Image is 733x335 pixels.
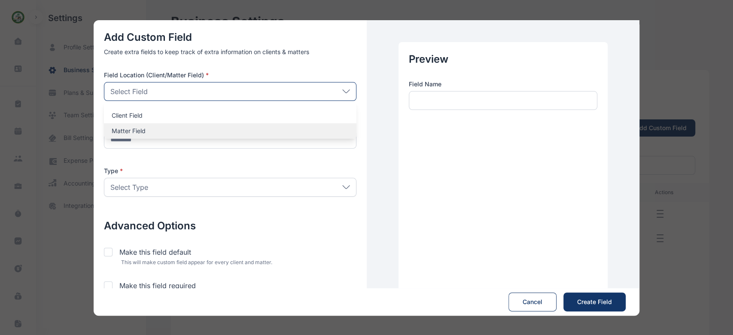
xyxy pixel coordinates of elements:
[119,247,191,257] p: Make this field default
[508,292,557,311] button: Cancel
[110,182,148,192] p: Select Type
[563,292,626,311] button: Create Field
[409,52,597,66] h2: Preview
[121,259,356,266] div: This will make custom field appear for every client and matter.
[104,30,356,44] h2: Add Custom Field
[119,280,196,291] p: Make this field required
[104,219,356,233] h2: Advanced Options
[112,111,349,120] p: Client Field
[112,127,349,135] p: Matter Field
[104,71,356,79] label: Field Location (Client/Matter Field)
[104,167,356,175] label: Type
[577,298,612,306] span: Create Field
[409,80,597,88] label: Field Name
[104,48,356,56] p: Create extra fields to keep track of extra information on clients & matters
[110,86,148,97] p: Select Field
